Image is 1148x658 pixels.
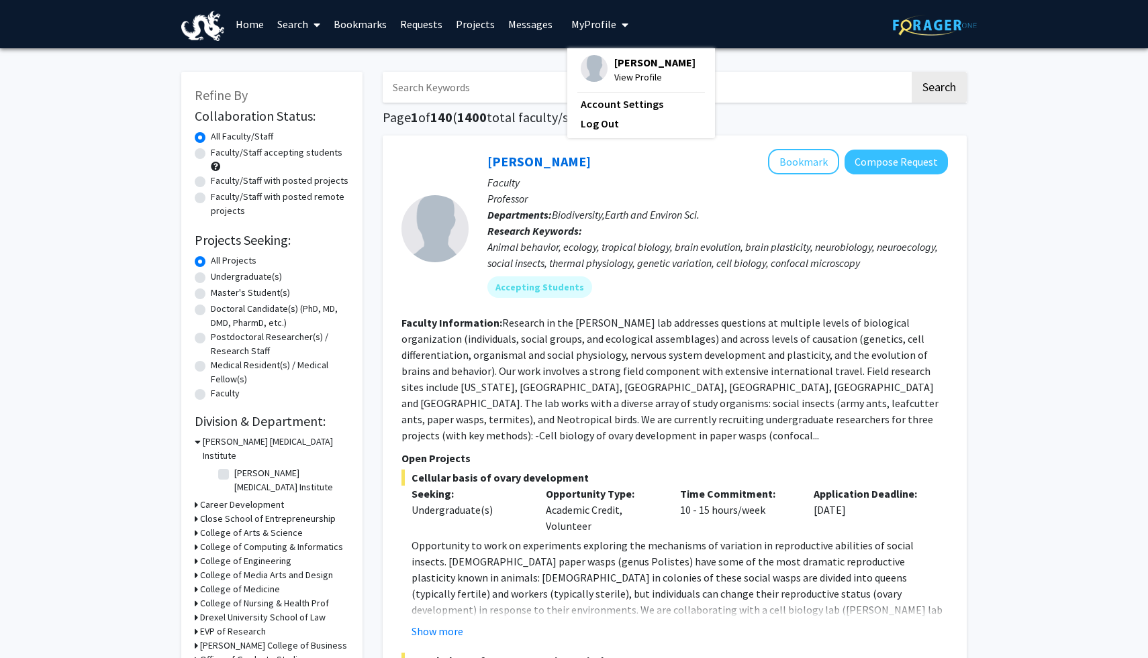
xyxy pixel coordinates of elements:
h3: College of Engineering [200,554,291,568]
label: Postdoctoral Researcher(s) / Research Staff [211,330,349,358]
img: Profile Picture [581,55,608,82]
div: 10 - 15 hours/week [670,486,804,534]
label: Faculty/Staff with posted projects [211,174,348,188]
span: 140 [430,109,452,125]
a: Account Settings [581,96,702,112]
label: Master's Student(s) [211,286,290,300]
button: Compose Request to Sean O'Donnell [845,150,948,174]
label: Faculty [211,386,240,400]
label: Faculty/Staff accepting students [211,146,342,160]
button: Show more [412,623,463,639]
p: Opportunity Type: [546,486,660,502]
h2: Projects Seeking: [195,232,349,248]
span: [PERSON_NAME] [614,55,696,70]
span: 1 [411,109,418,125]
img: Drexel University Logo [181,11,224,41]
span: Biodiversity,Earth and Environ Sci. [552,208,700,221]
a: Search [271,1,327,48]
h3: College of Arts & Science [200,526,303,540]
label: Medical Resident(s) / Medical Fellow(s) [211,358,349,386]
a: [PERSON_NAME] [487,153,591,170]
h3: [PERSON_NAME] [MEDICAL_DATA] Institute [203,435,349,463]
div: Profile Picture[PERSON_NAME]View Profile [581,55,696,85]
h3: College of Computing & Informatics [200,540,343,554]
div: [DATE] [804,486,938,534]
p: Open Projects [401,450,948,466]
h3: EVP of Research [200,624,266,639]
a: Home [229,1,271,48]
b: Departments: [487,208,552,221]
h3: College of Media Arts and Design [200,568,333,582]
h2: Collaboration Status: [195,108,349,124]
label: Doctoral Candidate(s) (PhD, MD, DMD, PharmD, etc.) [211,302,349,330]
p: Faculty [487,174,948,190]
h2: Division & Department: [195,413,349,429]
h3: [PERSON_NAME] College of Business [200,639,347,653]
b: Research Keywords: [487,224,582,237]
mat-chip: Accepting Students [487,276,592,298]
label: All Projects [211,254,256,268]
h3: Close School of Entrepreneurship [200,512,336,526]
a: Projects [449,1,501,48]
span: 1400 [457,109,487,125]
div: Undergraduate(s) [412,502,526,518]
a: Bookmarks [327,1,393,48]
p: Time Commitment: [680,486,794,502]
fg-read-more: Research in the [PERSON_NAME] lab addresses questions at multiple levels of biological organizati... [401,316,939,442]
button: Add Sean O'Donnell to Bookmarks [768,149,839,174]
img: ForagerOne Logo [893,15,977,36]
div: Academic Credit, Volunteer [536,486,670,534]
p: Seeking: [412,486,526,502]
span: View Profile [614,70,696,85]
label: Undergraduate(s) [211,270,282,284]
h3: Drexel University School of Law [200,610,326,624]
span: My Profile [571,17,616,31]
h3: College of Nursing & Health Prof [200,596,329,610]
label: [PERSON_NAME] [MEDICAL_DATA] Institute [234,466,346,494]
input: Search Keywords [383,72,910,103]
b: Faculty Information: [401,316,502,329]
a: Requests [393,1,449,48]
label: Faculty/Staff with posted remote projects [211,190,349,218]
div: Animal behavior, ecology, tropical biology, brain evolution, brain plasticity, neurobiology, neur... [487,239,948,271]
button: Search [912,72,967,103]
label: All Faculty/Staff [211,129,273,144]
a: Messages [501,1,559,48]
p: Professor [487,190,948,207]
h1: Page of ( total faculty/staff results) [383,109,967,125]
p: Application Deadline: [814,486,928,502]
iframe: Chat [10,598,57,648]
a: Log Out [581,115,702,131]
span: Cellular basis of ovary development [401,470,948,486]
h3: Career Development [200,498,284,512]
h3: College of Medicine [200,582,280,596]
span: Refine By [195,87,248,103]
